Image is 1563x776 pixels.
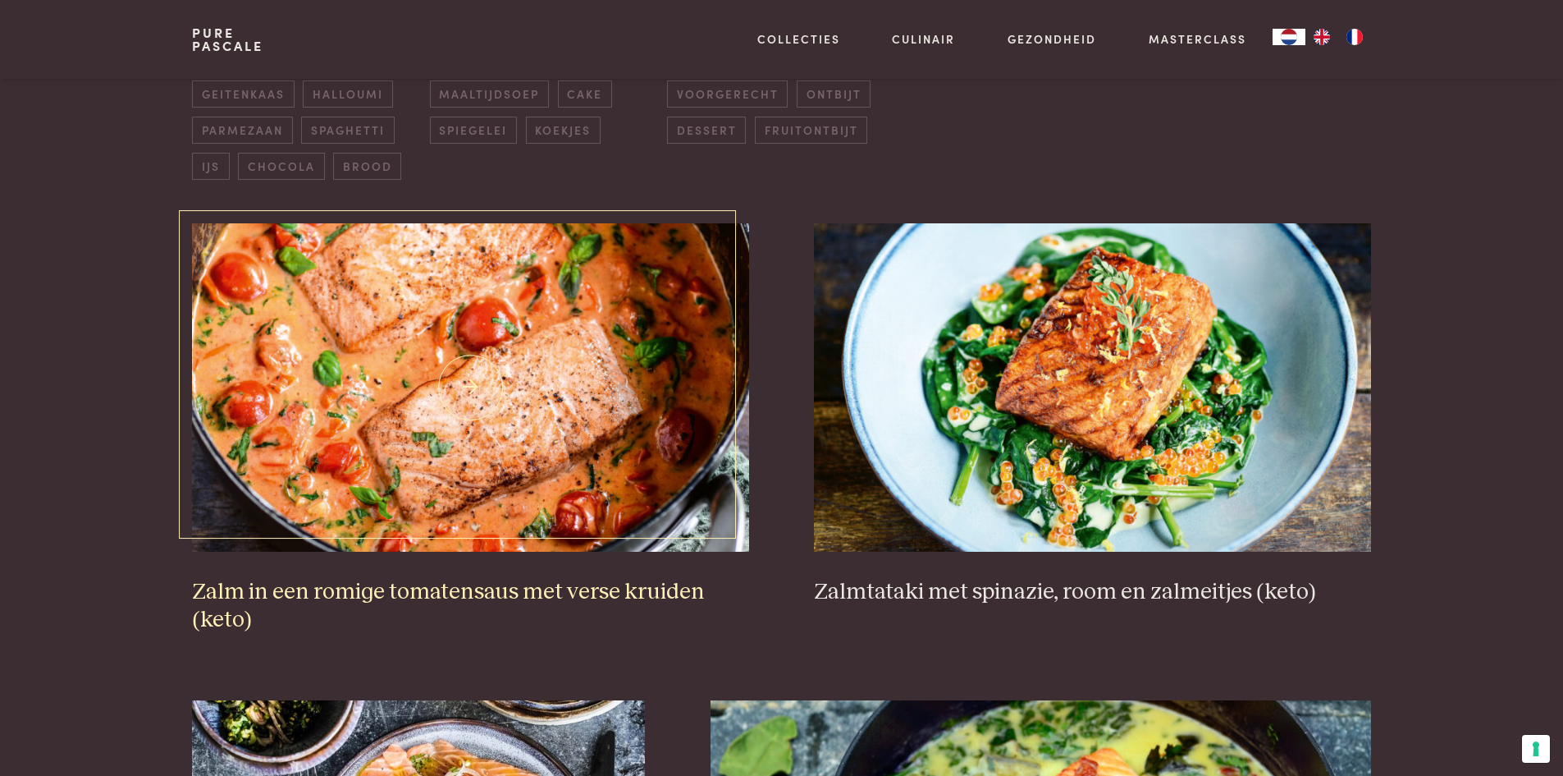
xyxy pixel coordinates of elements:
[430,80,549,108] span: maaltijdsoep
[192,80,294,108] span: geitenkaas
[1338,29,1371,45] a: FR
[192,578,748,635] h3: Zalm in een romige tomatensaus met verse kruiden (keto)
[526,117,601,144] span: koekjes
[814,223,1370,606] a: Zalmtataki met spinazie, room en zalmeitjes (keto) Zalmtataki met spinazie, room en zalmeitjes (k...
[1149,30,1246,48] a: Masterclass
[814,578,1370,607] h3: Zalmtataki met spinazie, room en zalmeitjes (keto)
[892,30,955,48] a: Culinair
[192,223,748,552] img: Zalm in een romige tomatensaus met verse kruiden (keto)
[797,80,871,108] span: ontbijt
[667,80,788,108] span: voorgerecht
[814,223,1370,552] img: Zalmtataki met spinazie, room en zalmeitjes (keto)
[192,153,229,180] span: ijs
[301,117,394,144] span: spaghetti
[755,117,867,144] span: fruitontbijt
[1305,29,1338,45] a: EN
[303,80,392,108] span: halloumi
[667,117,746,144] span: dessert
[1008,30,1096,48] a: Gezondheid
[1522,735,1550,763] button: Uw voorkeuren voor toestemming voor trackingtechnologieën
[1273,29,1305,45] div: Language
[1273,29,1305,45] a: NL
[558,80,612,108] span: cake
[333,153,401,180] span: brood
[757,30,840,48] a: Collecties
[1273,29,1371,45] aside: Language selected: Nederlands
[192,26,263,53] a: PurePascale
[192,223,748,635] a: Zalm in een romige tomatensaus met verse kruiden (keto) Zalm in een romige tomatensaus met verse ...
[1305,29,1371,45] ul: Language list
[192,117,292,144] span: parmezaan
[238,153,324,180] span: chocola
[430,117,517,144] span: spiegelei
